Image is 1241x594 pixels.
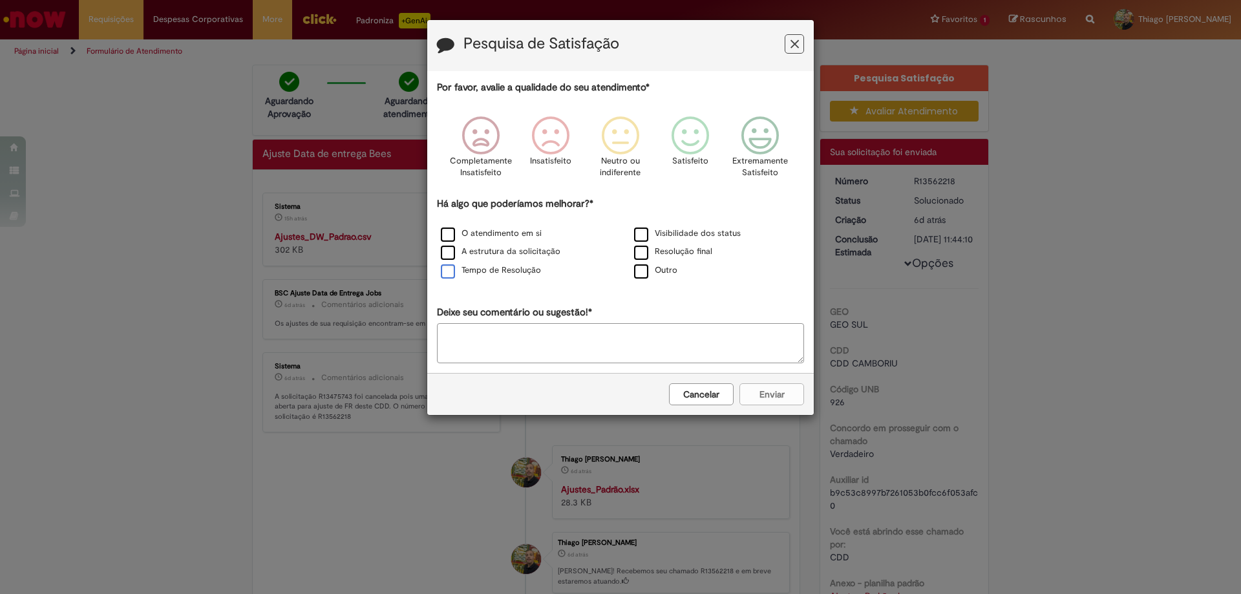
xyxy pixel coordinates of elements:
label: Deixe seu comentário ou sugestão!* [437,306,592,319]
div: Extremamente Satisfeito [727,107,793,195]
p: Completamente Insatisfeito [450,155,512,179]
label: A estrutura da solicitação [441,246,560,258]
div: Satisfeito [657,107,723,195]
div: Insatisfeito [518,107,584,195]
p: Neutro ou indiferente [597,155,644,179]
button: Cancelar [669,383,734,405]
label: Outro [634,264,677,277]
label: Por favor, avalie a qualidade do seu atendimento* [437,81,650,94]
label: Tempo de Resolução [441,264,541,277]
label: Visibilidade dos status [634,228,741,240]
label: O atendimento em si [441,228,542,240]
label: Resolução final [634,246,712,258]
div: Completamente Insatisfeito [447,107,513,195]
label: Pesquisa de Satisfação [463,36,619,52]
p: Satisfeito [672,155,708,167]
div: Neutro ou indiferente [588,107,653,195]
p: Extremamente Satisfeito [732,155,788,179]
div: Há algo que poderíamos melhorar?* [437,197,804,281]
p: Insatisfeito [530,155,571,167]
